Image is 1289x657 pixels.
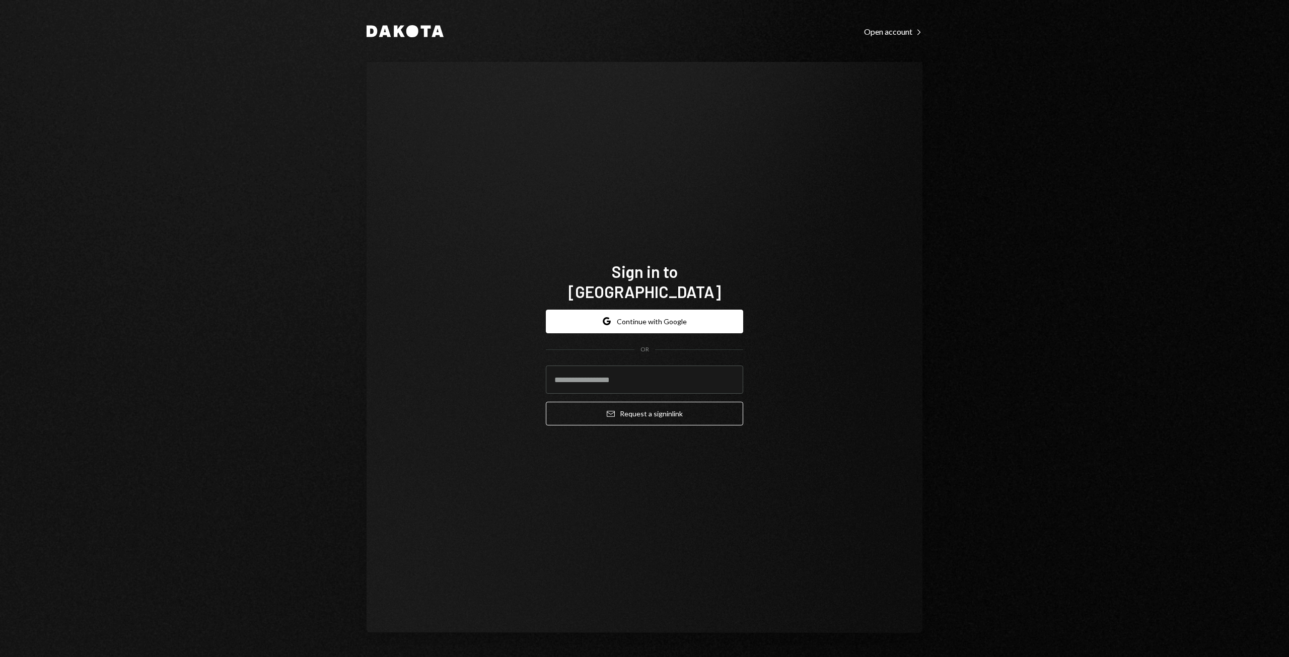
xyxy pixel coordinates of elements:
[864,27,922,37] div: Open account
[864,26,922,37] a: Open account
[546,402,743,425] button: Request a signinlink
[640,345,649,354] div: OR
[546,310,743,333] button: Continue with Google
[546,261,743,302] h1: Sign in to [GEOGRAPHIC_DATA]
